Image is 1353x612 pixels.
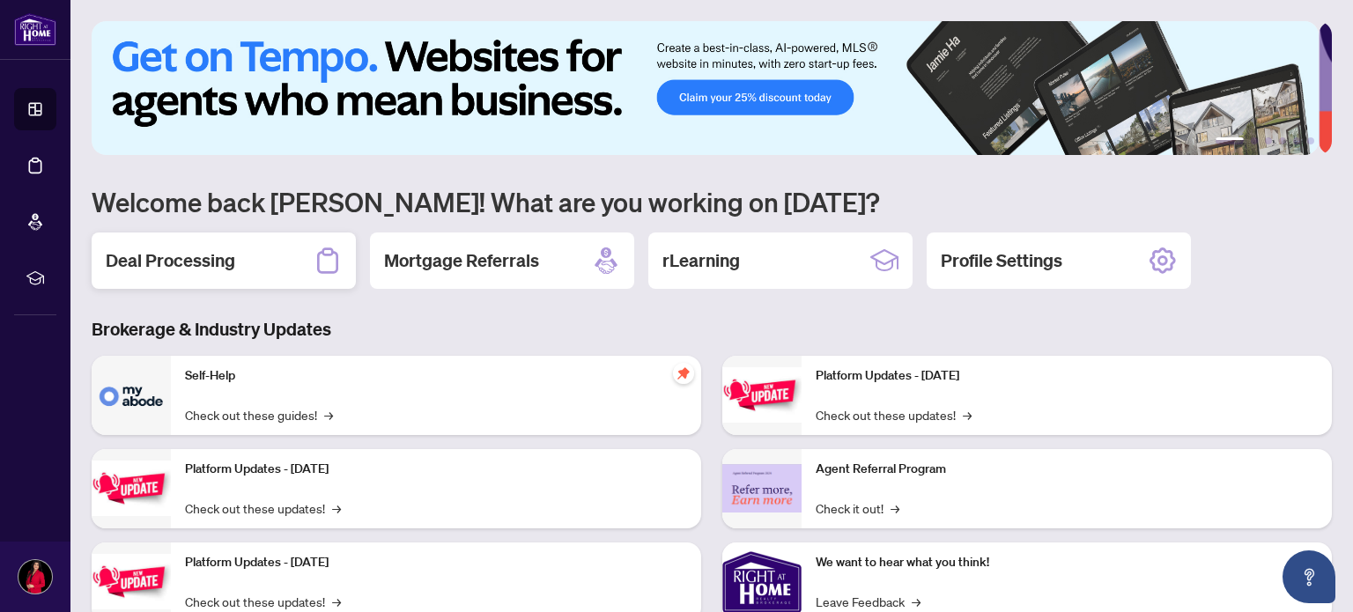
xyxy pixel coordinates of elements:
[1251,137,1258,144] button: 2
[185,366,687,386] p: Self-Help
[722,367,802,423] img: Platform Updates - June 23, 2025
[92,356,171,435] img: Self-Help
[185,592,341,611] a: Check out these updates!→
[941,248,1062,273] h2: Profile Settings
[816,460,1318,479] p: Agent Referral Program
[673,363,694,384] span: pushpin
[92,317,1332,342] h3: Brokerage & Industry Updates
[92,185,1332,218] h1: Welcome back [PERSON_NAME]! What are you working on [DATE]?
[891,498,899,518] span: →
[963,405,972,424] span: →
[332,592,341,611] span: →
[14,13,56,46] img: logo
[185,460,687,479] p: Platform Updates - [DATE]
[92,554,171,609] img: Platform Updates - July 21, 2025
[1279,137,1286,144] button: 4
[18,560,52,594] img: Profile Icon
[1283,550,1335,603] button: Open asap
[912,592,920,611] span: →
[92,461,171,516] img: Platform Updates - September 16, 2025
[332,498,341,518] span: →
[816,553,1318,572] p: We want to hear what you think!
[92,21,1319,155] img: Slide 0
[106,248,235,273] h2: Deal Processing
[816,405,972,424] a: Check out these updates!→
[1307,137,1314,144] button: 6
[185,553,687,572] p: Platform Updates - [DATE]
[324,405,333,424] span: →
[816,366,1318,386] p: Platform Updates - [DATE]
[1293,137,1300,144] button: 5
[816,592,920,611] a: Leave Feedback→
[185,405,333,424] a: Check out these guides!→
[384,248,539,273] h2: Mortgage Referrals
[1265,137,1272,144] button: 3
[662,248,740,273] h2: rLearning
[185,498,341,518] a: Check out these updates!→
[1216,137,1244,144] button: 1
[816,498,899,518] a: Check it out!→
[722,464,802,512] img: Agent Referral Program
